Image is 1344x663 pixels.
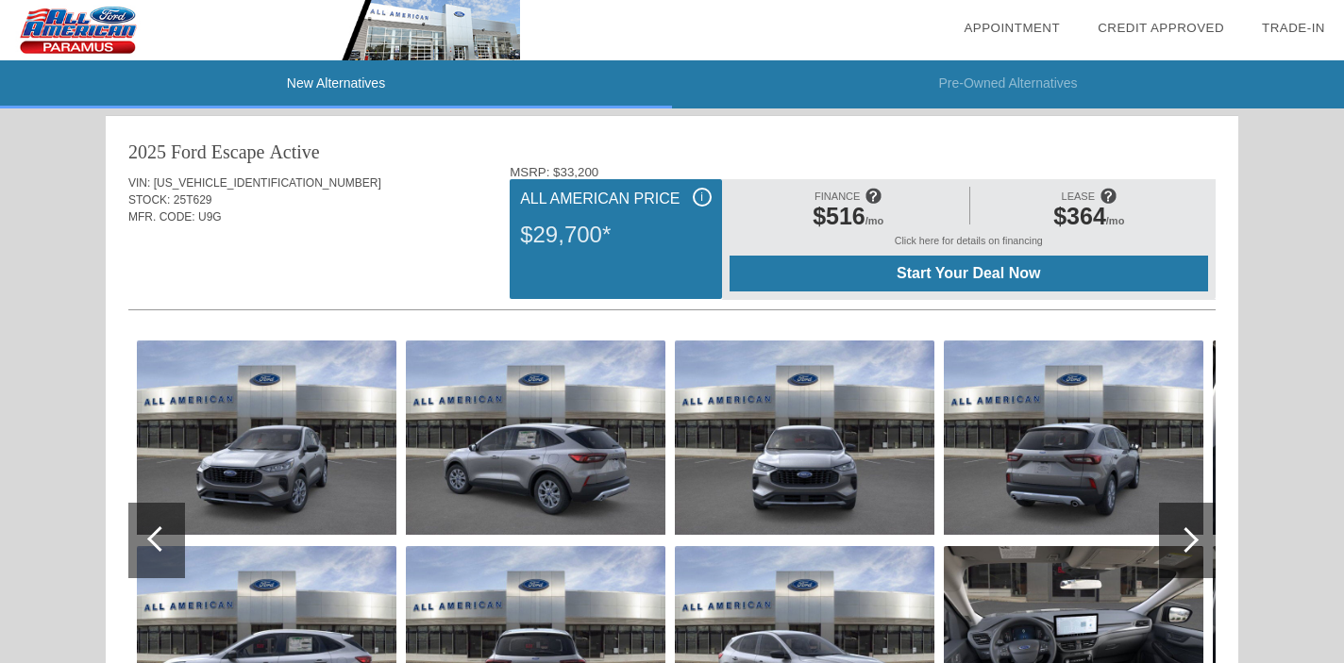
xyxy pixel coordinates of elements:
[520,210,711,259] div: $29,700*
[1262,21,1325,35] a: Trade-In
[154,176,381,190] span: [US_VEHICLE_IDENTIFICATION_NUMBER]
[739,203,958,235] div: /mo
[813,203,865,229] span: $516
[128,254,1216,284] div: Quoted on [DATE] 11:47:45 AM
[1062,191,1095,202] span: LEASE
[128,139,264,165] div: 2025 Ford Escape
[672,60,1344,108] li: Pre-Owned Alternatives
[510,165,1216,179] div: MSRP: $33,200
[675,340,934,535] img: 6.jpg
[137,340,396,535] img: 2.jpg
[964,21,1060,35] a: Appointment
[128,210,195,224] span: MFR. CODE:
[174,193,212,207] span: 25T629
[406,340,665,535] img: 4.jpg
[944,340,1203,535] img: 8.jpg
[1098,21,1224,35] a: Credit Approved
[1053,203,1106,229] span: $364
[815,191,860,202] span: FINANCE
[980,203,1199,235] div: /mo
[753,265,1184,282] span: Start Your Deal Now
[128,193,170,207] span: STOCK:
[693,188,712,207] div: i
[269,139,319,165] div: Active
[520,188,711,210] div: All American Price
[198,210,222,224] span: U9G
[730,235,1208,256] div: Click here for details on financing
[128,176,150,190] span: VIN:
